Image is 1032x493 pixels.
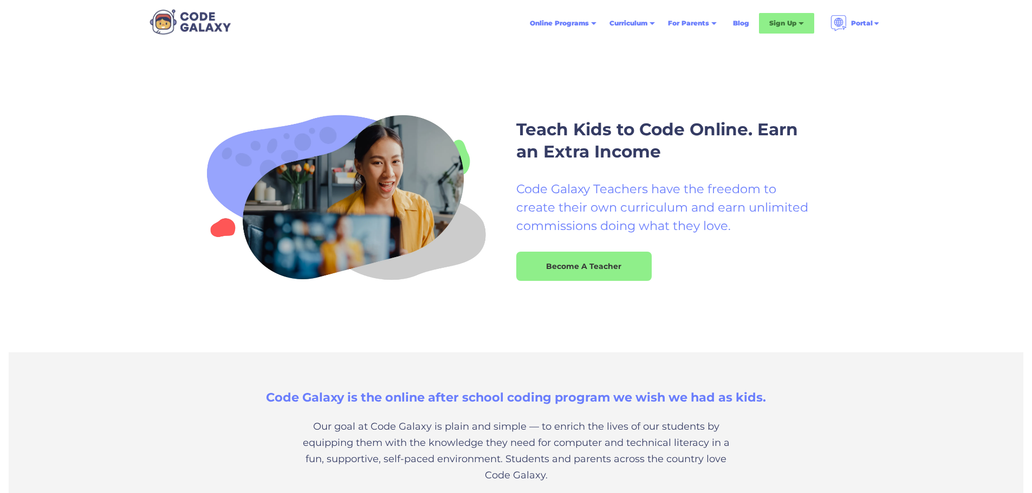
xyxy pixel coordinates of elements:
[516,261,652,272] div: Become A Teacher
[530,18,589,29] div: Online Programs
[516,180,814,235] h2: Code Galaxy Teachers have the freedom to create their own curriculum and earn unlimited commissio...
[516,119,814,163] h1: Teach Kids to Code Online. Earn an Extra Income
[769,18,796,29] div: Sign Up
[851,18,873,29] div: Portal
[726,14,756,33] a: Blog
[609,18,647,29] div: Curriculum
[266,390,766,405] p: Code Galaxy is the online after school coding program we wish we had as kids.
[516,252,652,281] a: Become A Teacher
[297,418,736,483] p: Our goal at Code Galaxy is plain and simple — to enrich the lives of our students by equipping th...
[668,18,709,29] div: For Parents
